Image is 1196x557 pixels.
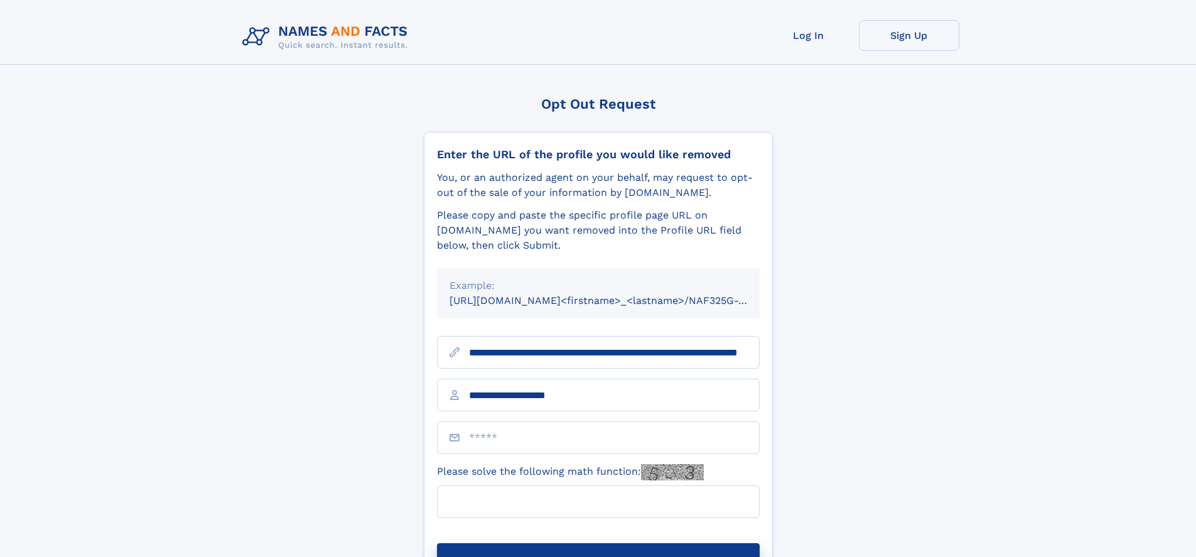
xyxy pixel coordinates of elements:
[758,20,859,51] a: Log In
[424,96,773,112] div: Opt Out Request
[237,20,418,54] img: Logo Names and Facts
[437,148,760,161] div: Enter the URL of the profile you would like removed
[437,208,760,253] div: Please copy and paste the specific profile page URL on [DOMAIN_NAME] you want removed into the Pr...
[450,278,747,293] div: Example:
[437,170,760,200] div: You, or an authorized agent on your behalf, may request to opt-out of the sale of your informatio...
[437,464,704,480] label: Please solve the following math function:
[859,20,959,51] a: Sign Up
[450,295,784,306] small: [URL][DOMAIN_NAME]<firstname>_<lastname>/NAF325G-xxxxxxxx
